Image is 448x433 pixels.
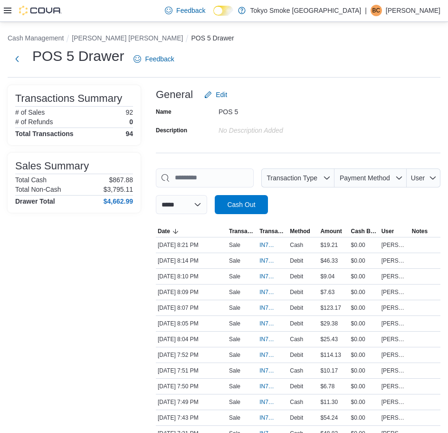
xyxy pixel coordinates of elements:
span: Debit [290,257,303,265]
button: IN7JGD-6738686 [259,349,286,361]
span: $46.33 [320,257,338,265]
h4: 94 [125,130,133,138]
button: Next [8,49,27,69]
span: IN7JGD-6738654 [259,398,276,406]
button: IN7JGD-6738794 [259,271,286,282]
span: Transaction Type [267,174,317,182]
span: User [411,174,425,182]
button: IN7JGD-6738863 [259,239,286,251]
button: IN7JGD-6738788 [259,286,286,298]
span: Cash Out [227,200,255,209]
span: [PERSON_NAME] [381,335,408,343]
button: Payment Method [334,168,407,187]
h4: $4,662.99 [104,197,133,205]
h4: Drawer Total [15,197,55,205]
h3: Sales Summary [15,160,89,172]
p: Sale [229,398,240,406]
a: Feedback [130,49,178,69]
button: IN7JGD-6738756 [259,334,286,345]
h6: Total Non-Cash [15,186,61,193]
label: Description [156,127,187,134]
span: [PERSON_NAME] [381,288,408,296]
span: [PERSON_NAME] [381,257,408,265]
span: Cash [290,241,303,249]
p: $3,795.11 [104,186,133,193]
p: 0 [129,118,133,126]
span: [PERSON_NAME] [381,414,408,422]
span: [PERSON_NAME] [381,273,408,280]
span: $123.17 [320,304,341,312]
span: Debit [290,273,303,280]
p: | [365,5,367,16]
button: POS 5 Drawer [191,34,234,42]
div: [DATE] 7:49 PM [156,396,227,408]
a: Feedback [161,1,209,20]
button: Method [288,226,318,237]
span: Notes [412,227,428,235]
img: Cova [19,6,62,15]
button: User [407,168,440,187]
span: Edit [216,90,227,99]
h3: Transactions Summary [15,93,122,104]
span: Payment Method [340,174,390,182]
button: Date [156,226,227,237]
h3: General [156,89,193,100]
div: $0.00 [349,255,380,266]
p: [PERSON_NAME] [386,5,440,16]
p: Sale [229,414,240,422]
div: POS 5 [219,104,346,116]
div: [DATE] 8:07 PM [156,302,227,314]
span: [PERSON_NAME] [381,351,408,359]
h6: # of Sales [15,108,45,116]
span: Debit [290,383,303,390]
p: Sale [229,304,240,312]
button: Cash Out [215,195,268,214]
span: $10.17 [320,367,338,374]
p: Sale [229,320,240,327]
p: Sale [229,288,240,296]
p: Sale [229,367,240,374]
p: Sale [229,273,240,280]
button: Cash Back [349,226,380,237]
span: Debit [290,414,303,422]
div: $0.00 [349,271,380,282]
div: $0.00 [349,349,380,361]
button: Transaction # [257,226,288,237]
button: IN7JGD-6738779 [259,302,286,314]
p: 92 [125,108,133,116]
span: IN7JGD-6738631 [259,414,276,422]
div: [DATE] 8:09 PM [156,286,227,298]
button: User [380,226,410,237]
button: IN7JGD-6738654 [259,396,286,408]
button: Edit [200,85,231,104]
span: IN7JGD-6738817 [259,257,276,265]
span: Cash [290,398,303,406]
div: $0.00 [349,302,380,314]
span: $6.78 [320,383,334,390]
span: Cash Back [351,227,378,235]
div: $0.00 [349,381,380,392]
p: Sale [229,241,240,249]
span: Method [290,227,310,235]
div: [DATE] 8:04 PM [156,334,227,345]
span: Date [158,227,170,235]
input: Dark Mode [213,6,233,16]
div: $0.00 [349,396,380,408]
span: IN7JGD-6738788 [259,288,276,296]
div: $0.00 [349,412,380,423]
span: Debit [290,320,303,327]
p: Sale [229,335,240,343]
span: Debit [290,288,303,296]
span: $9.04 [320,273,334,280]
div: $0.00 [349,318,380,329]
span: Feedback [176,6,205,15]
span: $29.38 [320,320,338,327]
button: IN7JGD-6738631 [259,412,286,423]
div: Brandon Callaway [371,5,382,16]
span: [PERSON_NAME] [381,304,408,312]
div: [DATE] 7:50 PM [156,381,227,392]
h6: Total Cash [15,176,47,184]
div: $0.00 [349,239,380,251]
h4: Total Transactions [15,130,74,138]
